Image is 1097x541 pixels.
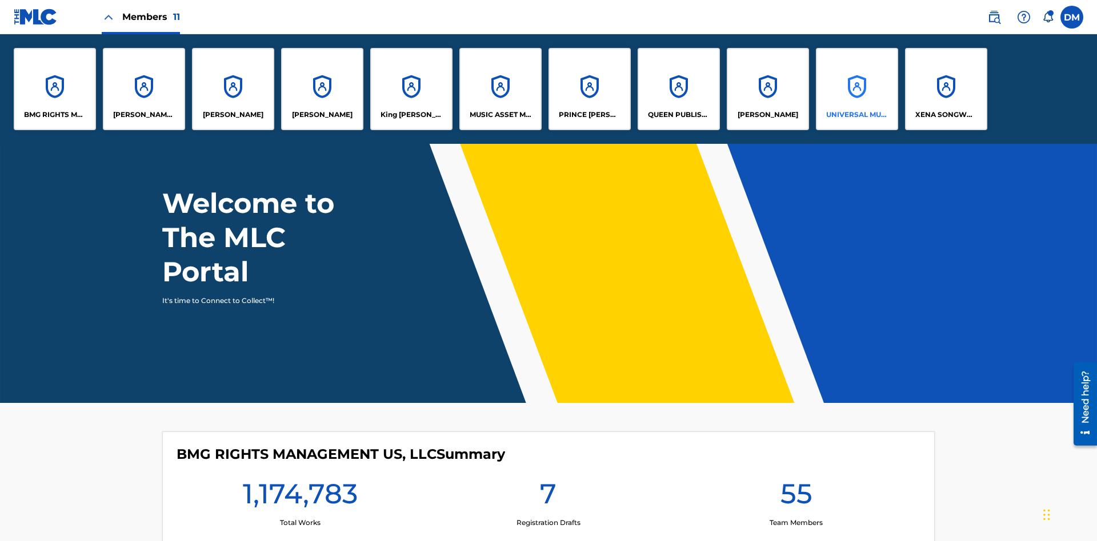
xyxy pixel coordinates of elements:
h1: 1,174,783 [243,477,358,518]
p: ELVIS COSTELLO [203,110,263,120]
div: Help [1012,6,1035,29]
p: QUEEN PUBLISHA [648,110,710,120]
a: AccountsBMG RIGHTS MANAGEMENT US, LLC [14,48,96,130]
span: 11 [173,11,180,22]
img: MLC Logo [14,9,58,25]
p: CLEO SONGWRITER [113,110,175,120]
a: Accounts[PERSON_NAME] SONGWRITER [103,48,185,130]
a: Accounts[PERSON_NAME] [281,48,363,130]
a: AccountsXENA SONGWRITER [905,48,987,130]
iframe: Chat Widget [1040,486,1097,541]
img: search [987,10,1001,24]
p: Team Members [770,518,823,528]
h1: 7 [540,477,556,518]
img: help [1017,10,1031,24]
img: Close [102,10,115,24]
span: Members [122,10,180,23]
p: UNIVERSAL MUSIC PUB GROUP [826,110,888,120]
p: EYAMA MCSINGER [292,110,353,120]
p: XENA SONGWRITER [915,110,978,120]
p: MUSIC ASSET MANAGEMENT (MAM) [470,110,532,120]
p: PRINCE MCTESTERSON [559,110,621,120]
p: Total Works [280,518,321,528]
a: AccountsQUEEN PUBLISHA [638,48,720,130]
p: BMG RIGHTS MANAGEMENT US, LLC [24,110,86,120]
a: AccountsMUSIC ASSET MANAGEMENT (MAM) [459,48,542,130]
h4: BMG RIGHTS MANAGEMENT US, LLC [177,446,505,463]
h1: 55 [780,477,812,518]
a: AccountsUNIVERSAL MUSIC PUB GROUP [816,48,898,130]
div: Notifications [1042,11,1054,23]
div: Drag [1043,498,1050,532]
a: AccountsKing [PERSON_NAME] [370,48,453,130]
a: Accounts[PERSON_NAME] [192,48,274,130]
p: Registration Drafts [517,518,580,528]
iframe: Resource Center [1065,358,1097,451]
p: It's time to Connect to Collect™! [162,296,361,306]
div: User Menu [1060,6,1083,29]
p: RONALD MCTESTERSON [738,110,798,120]
a: AccountsPRINCE [PERSON_NAME] [548,48,631,130]
h1: Welcome to The MLC Portal [162,186,376,289]
a: Public Search [983,6,1006,29]
p: King McTesterson [381,110,443,120]
a: Accounts[PERSON_NAME] [727,48,809,130]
